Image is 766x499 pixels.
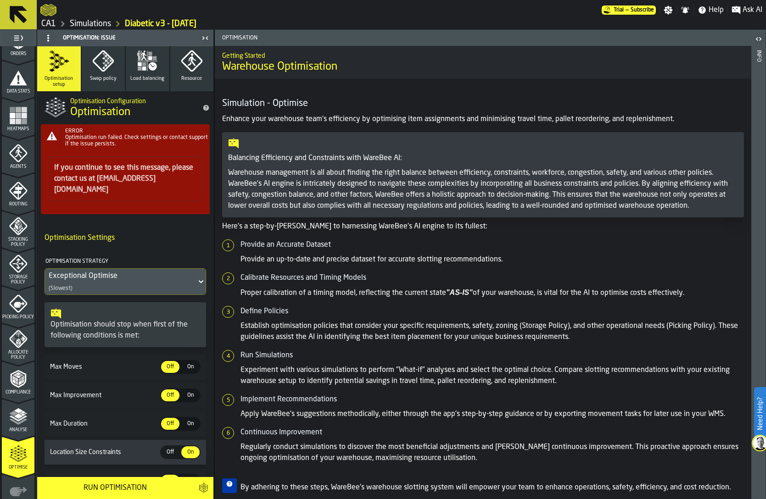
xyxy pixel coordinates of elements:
span: On [183,420,198,428]
p: Enhance your warehouse team's efficiency by optimising item assignments and minimising travel tim... [222,114,744,125]
span: Off [163,420,178,428]
span: On [183,448,198,456]
li: menu Allocate Policy [2,324,34,360]
span: Optimise [2,465,34,470]
li: menu Orders [2,23,34,60]
span: Off [163,477,178,485]
span: Location Size Constraints [48,449,160,456]
span: Optimisation setup [41,76,77,88]
div: DropdownMenuValue-100 [49,271,193,282]
span: Resource [181,76,202,82]
label: button-switch-multi-Off [160,360,180,374]
label: button-switch-multi-On [180,445,201,459]
span: Subscribe [631,7,654,13]
span: Off [163,391,178,399]
span: Off [163,363,178,371]
span: Routing [2,202,34,207]
div: ERROR [65,128,208,134]
a: link-to-/wh/i/76e2a128-1b54-4d66-80d4-05ae4c277723/simulations/15bdc244-e1b5-4ba7-b702-1bc765fe9bd9 [125,19,196,29]
header: Info [751,30,766,499]
p: Here's a step-by-[PERSON_NAME] to harnessing WareBee's AI engine to its fullest: [222,221,744,232]
label: button-toggle-Open [752,32,765,48]
span: Optimisation [70,105,130,120]
div: thumb [181,475,200,487]
label: button-toggle-Settings [660,6,677,15]
li: menu Storage Policy [2,249,34,285]
h5: Implement Recommendations [240,394,744,405]
nav: Breadcrumb [40,18,762,29]
span: Picking Policy [2,315,34,320]
div: title-Optimisation [37,91,213,124]
div: thumb [181,361,200,373]
label: button-switch-multi-On [180,360,201,374]
div: Info [755,48,762,497]
p: Establish optimisation policies that consider your specific requirements, safety, zoning (Storage... [240,321,744,343]
label: button-toggle-Toggle Full Menu [2,32,34,44]
div: thumb [181,389,200,401]
span: Max Duration [48,420,160,427]
span: Data Stats [2,89,34,94]
li: menu Routing [2,173,34,210]
label: button-switch-multi-Off [160,445,180,459]
h5: Define Policies [240,306,744,317]
h4: Optimisation Settings [45,229,206,247]
a: link-to-/wh/i/76e2a128-1b54-4d66-80d4-05ae4c277723 [41,19,56,29]
div: thumb [161,389,179,401]
h4: Optimisation Strategy [45,255,204,268]
div: thumb [161,475,179,487]
span: Analyse [2,427,34,432]
p: Provide an up-to-date and precise dataset for accurate slotting recommendations. [240,254,744,265]
span: On [183,477,198,485]
div: thumb [181,446,200,458]
div: Run Optimisation [43,482,187,493]
p: Regularly conduct simulations to discover the most beneficial adjustments and [PERSON_NAME] conti... [240,442,744,464]
p: Apply WareBee's suggestions methodically, either through the app's step-by-step guidance or by ex... [240,409,744,420]
div: thumb [161,418,179,430]
span: Swap policy [90,76,117,82]
div: thumb [161,361,179,373]
button: button- [193,477,213,499]
span: Max Improvement [48,392,160,399]
div: (Slowest) [49,285,73,292]
label: button-switch-multi-On [180,388,201,402]
span: Orders [2,51,34,56]
h5: Run Simulations [240,350,744,361]
label: button-switch-multi-Off [160,474,180,488]
span: Optimisation [218,35,485,41]
span: Agents [2,164,34,169]
span: On [183,363,198,371]
span: — [626,7,629,13]
p: Balancing Efficiency and Constraints with WareBee AI: [228,153,738,164]
button: button-Run Optimisation [37,477,193,499]
span: Warehouse Optimisation [222,60,337,74]
label: button-switch-multi-On [180,417,201,431]
p: Proper calibration of a timing model, reflecting the current state of your warehouse, is vital fo... [240,287,744,299]
span: Heatmaps [2,127,34,132]
a: link-to-/wh/i/76e2a128-1b54-4d66-80d4-05ae4c277723/pricing/ [602,6,656,15]
label: button-switch-multi-On [180,474,201,488]
span: On [183,391,198,399]
span: Ask AI [743,5,762,16]
p: Experiment with various simulations to perform "What-if" analyses and select the optimal choice. ... [240,365,744,387]
span: Trial [614,7,624,13]
a: link-to-/wh/i/76e2a128-1b54-4d66-80d4-05ae4c277723 [70,19,111,29]
li: menu Heatmaps [2,98,34,135]
label: button-toggle-Help [694,5,727,16]
label: button-switch-multi-Off [160,417,180,431]
li: menu Compliance [2,361,34,398]
p: Warehouse management is all about finding the right balance between efficiency, constraints, work... [228,167,738,211]
span: Allocate Policy [2,350,34,360]
h5: Provide an Accurate Dataset [240,239,744,250]
label: button-switch-multi-Off [160,388,180,402]
span: Off [163,448,178,456]
span: Optimisation run failed. Check settings or contact support if the issue persists. [65,135,208,147]
div: thumb [161,446,179,458]
span: Max Moves [48,363,160,371]
li: menu Agents [2,136,34,172]
li: menu Picking Policy [2,286,34,323]
li: menu Optimise [2,437,34,473]
li: menu Analyse [2,399,34,436]
a: If you continue to see this message, please contact us at [EMAIL_ADDRESS][DOMAIN_NAME] [54,164,193,194]
div: Menu Subscription [602,6,656,15]
div: DropdownMenuValue-100(Slowest) [45,268,206,295]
